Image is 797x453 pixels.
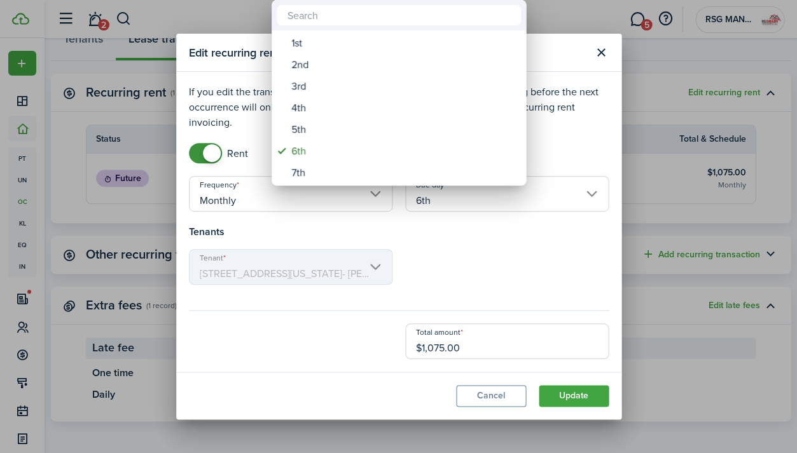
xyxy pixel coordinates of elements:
[291,119,516,140] div: 5th
[291,54,516,76] div: 2nd
[291,140,516,162] div: 6th
[272,30,526,186] mbsc-wheel: Due day
[291,76,516,97] div: 3rd
[291,97,516,119] div: 4th
[291,32,516,54] div: 1st
[277,5,521,25] input: Search
[291,162,516,184] div: 7th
